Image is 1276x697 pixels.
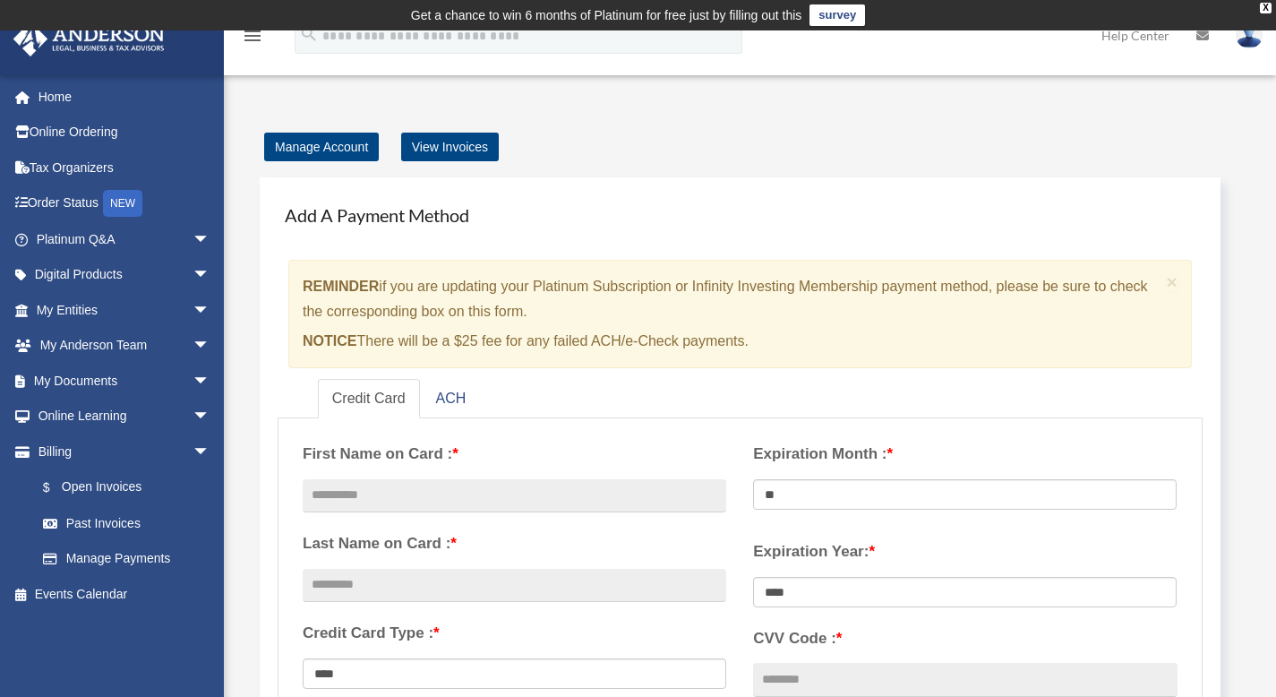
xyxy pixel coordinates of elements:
label: First Name on Card : [303,441,726,468]
span: arrow_drop_down [193,328,228,365]
label: CVV Code : [753,625,1177,652]
h4: Add A Payment Method [278,195,1203,235]
span: arrow_drop_down [193,399,228,435]
span: arrow_drop_down [193,363,228,400]
a: Events Calendar [13,576,237,612]
a: My Documentsarrow_drop_down [13,363,237,399]
label: Last Name on Card : [303,530,726,557]
div: Get a chance to win 6 months of Platinum for free just by filling out this [411,4,802,26]
i: menu [242,25,263,47]
a: View Invoices [401,133,499,161]
strong: REMINDER [303,279,379,294]
a: Tax Organizers [13,150,237,185]
label: Credit Card Type : [303,620,726,647]
a: Digital Productsarrow_drop_down [13,257,237,293]
i: search [299,24,319,44]
a: Online Learningarrow_drop_down [13,399,237,435]
a: Manage Payments [25,541,228,577]
a: Home [13,79,237,115]
button: Close [1167,272,1178,291]
a: $Open Invoices [25,469,237,506]
a: menu [242,31,263,47]
span: arrow_drop_down [193,221,228,258]
p: There will be a $25 fee for any failed ACH/e-Check payments. [303,329,1160,354]
span: arrow_drop_down [193,257,228,294]
a: Online Ordering [13,115,237,151]
a: Platinum Q&Aarrow_drop_down [13,221,237,257]
a: Past Invoices [25,505,237,541]
img: User Pic [1236,22,1263,48]
span: × [1167,271,1178,292]
a: Manage Account [264,133,379,161]
a: My Anderson Teamarrow_drop_down [13,328,237,364]
span: arrow_drop_down [193,292,228,329]
div: if you are updating your Platinum Subscription or Infinity Investing Membership payment method, p... [288,260,1192,368]
a: Credit Card [318,379,420,419]
label: Expiration Month : [753,441,1177,468]
div: close [1260,3,1272,13]
span: arrow_drop_down [193,434,228,470]
a: survey [809,4,865,26]
span: $ [53,477,62,499]
a: ACH [422,379,481,419]
a: My Entitiesarrow_drop_down [13,292,237,328]
div: NEW [103,190,142,217]
strong: NOTICE [303,333,356,348]
a: Order StatusNEW [13,185,237,222]
img: Anderson Advisors Platinum Portal [8,22,170,56]
label: Expiration Year: [753,538,1177,565]
a: Billingarrow_drop_down [13,434,237,469]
